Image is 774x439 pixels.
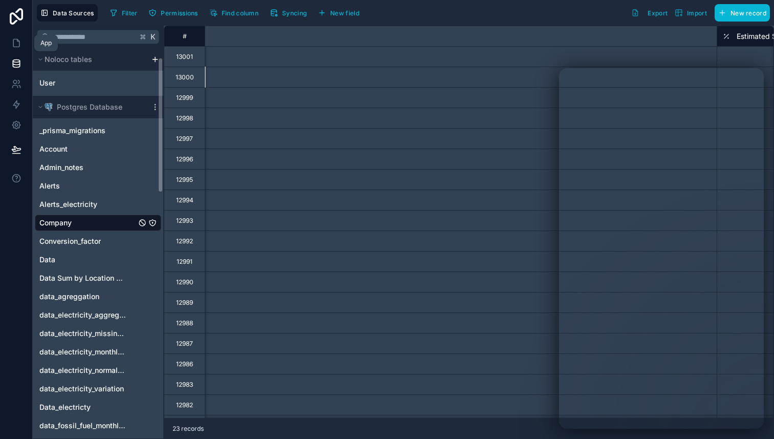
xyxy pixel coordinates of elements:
[176,94,193,102] div: 12999
[176,340,193,348] div: 12987
[176,319,193,327] div: 12988
[176,217,193,225] div: 12993
[730,9,766,17] span: New record
[330,9,359,17] span: New field
[176,196,193,204] div: 12994
[176,135,193,143] div: 12997
[53,9,94,17] span: Data Sources
[206,5,262,20] button: Find column
[176,278,193,286] div: 12990
[314,5,363,20] button: New field
[177,258,192,266] div: 12991
[149,33,157,40] span: K
[687,9,707,17] span: Import
[176,155,193,163] div: 12996
[222,9,259,17] span: Find column
[648,9,668,17] span: Export
[161,9,198,17] span: Permissions
[266,5,314,20] a: Syncing
[176,114,193,122] div: 12998
[145,5,201,20] button: Permissions
[122,9,138,17] span: Filter
[176,237,193,245] div: 12992
[715,4,770,22] button: New record
[176,381,193,389] div: 12983
[40,39,52,47] div: App
[176,299,193,307] div: 12989
[671,4,711,22] button: Import
[176,401,193,409] div: 12982
[176,360,193,368] div: 12986
[145,5,205,20] a: Permissions
[106,5,141,20] button: Filter
[172,32,197,40] div: #
[282,9,307,17] span: Syncing
[711,4,770,22] a: New record
[37,4,98,22] button: Data Sources
[173,425,204,433] span: 23 records
[266,5,310,20] button: Syncing
[559,68,764,429] iframe: Intercom live chat
[628,4,671,22] button: Export
[176,53,193,61] div: 13001
[176,176,193,184] div: 12995
[176,73,194,81] div: 13000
